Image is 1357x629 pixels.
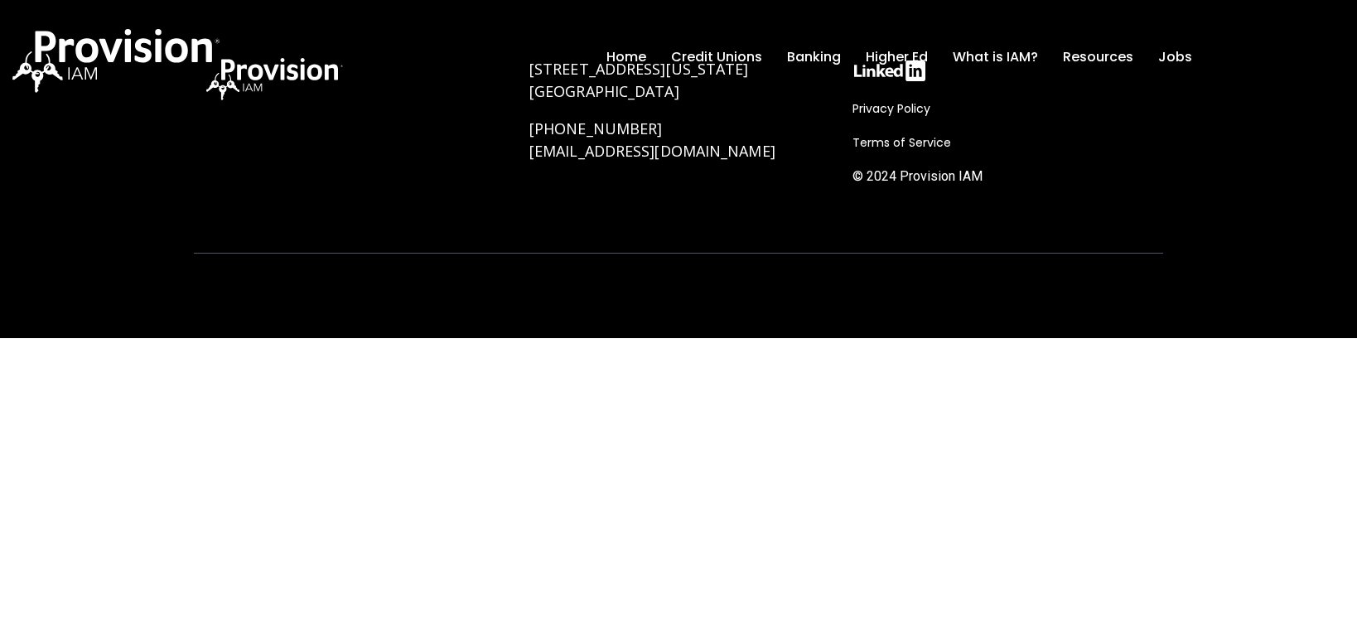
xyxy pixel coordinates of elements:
nav: menu [594,31,1205,84]
a: Jobs [1158,43,1192,71]
a: Higher Ed [866,43,928,71]
span: © 2024 Provision IAM [852,168,983,184]
a: Resources [1063,43,1133,71]
a: Home [606,43,646,71]
div: Navigation Menu [852,99,1151,195]
img: ProvisionIAM-Logo-White [12,29,220,93]
a: [EMAIL_ADDRESS][DOMAIN_NAME] [529,141,775,161]
a: Credit Unions [671,43,762,71]
a: Terms of Service [852,133,959,152]
span: Terms of Service [852,134,951,151]
a: Banking [787,43,841,71]
a: [PHONE_NUMBER] [529,119,662,138]
a: What is IAM? [953,43,1038,71]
